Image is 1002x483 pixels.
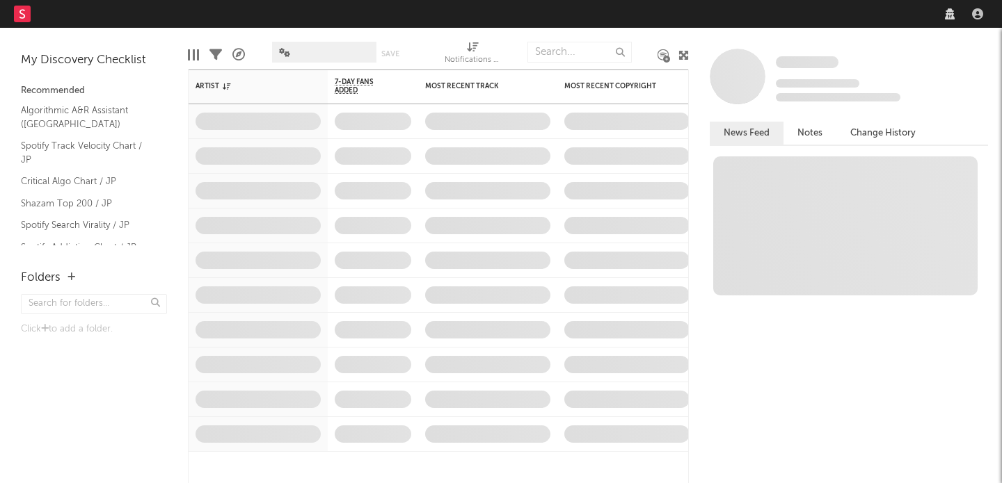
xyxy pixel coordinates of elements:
[21,103,153,131] a: Algorithmic A&R Assistant ([GEOGRAPHIC_DATA])
[21,83,167,99] div: Recommended
[188,35,199,75] div: Edit Columns
[381,50,399,58] button: Save
[209,35,222,75] div: Filters
[564,82,669,90] div: Most Recent Copyright
[776,79,859,88] span: Tracking Since: [DATE]
[710,122,784,145] button: News Feed
[21,270,61,286] div: Folders
[445,35,500,75] div: Notifications (Artist)
[232,35,245,75] div: A&R Pipeline
[836,122,930,145] button: Change History
[425,82,530,90] div: Most Recent Track
[527,42,632,63] input: Search...
[21,174,153,189] a: Critical Algo Chart / JP
[445,52,500,69] div: Notifications (Artist)
[335,78,390,95] span: 7-Day Fans Added
[776,56,838,69] a: Some Artist
[21,321,167,338] div: Click to add a folder.
[21,240,153,255] a: Spotify Addiction Chart / JP
[21,52,167,69] div: My Discovery Checklist
[21,196,153,211] a: Shazam Top 200 / JP
[196,82,300,90] div: Artist
[776,93,900,101] span: 0 fans last week
[21,294,167,314] input: Search for folders...
[776,56,838,68] span: Some Artist
[21,218,153,233] a: Spotify Search Virality / JP
[21,138,153,167] a: Spotify Track Velocity Chart / JP
[784,122,836,145] button: Notes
